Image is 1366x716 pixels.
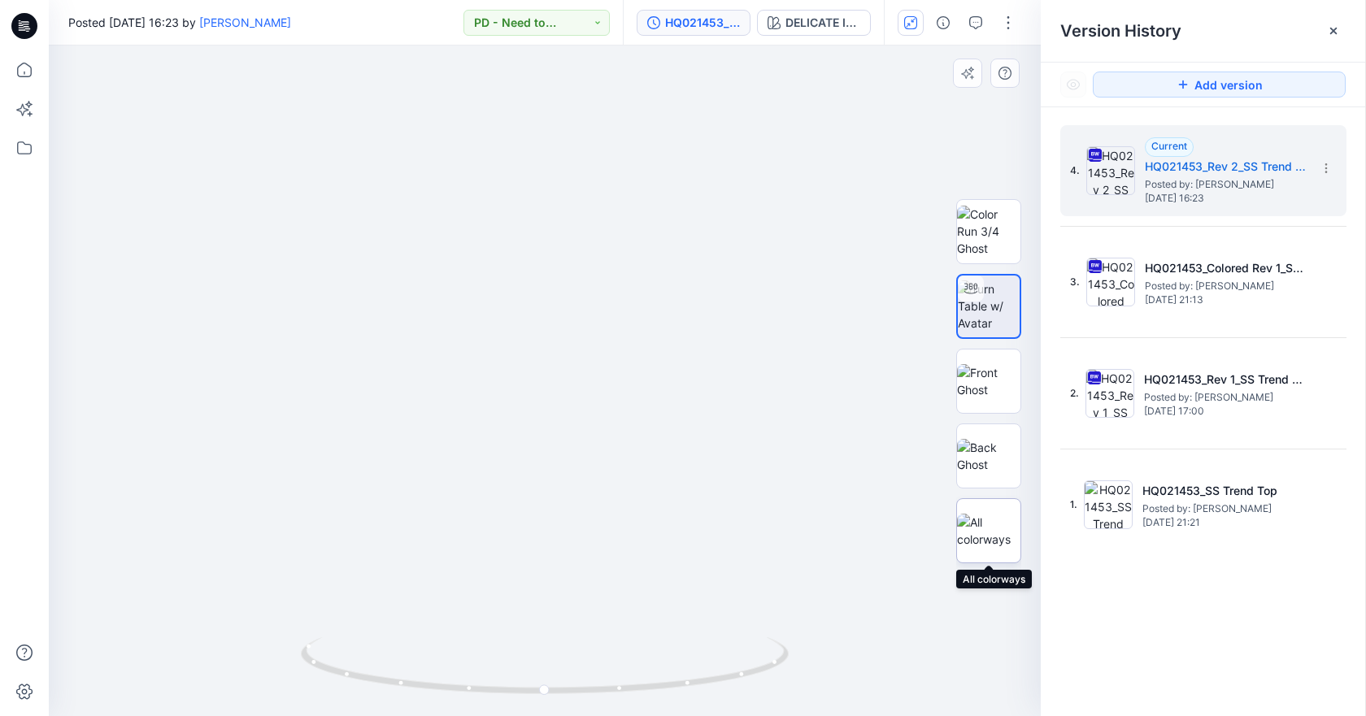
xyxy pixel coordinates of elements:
span: Posted by: Gwen Hine [1144,389,1307,406]
span: [DATE] 17:00 [1144,406,1307,417]
h5: HQ021453_Colored Rev 1_SS Trend Top [1145,258,1307,278]
div: DELICATE IVORY [785,14,860,32]
span: Posted by: Gwen Hine [1145,176,1307,193]
img: HQ021453_Rev 1_SS Trend Top [1085,369,1134,418]
button: Details [930,10,956,36]
img: Back Ghost [957,439,1020,473]
button: Add version [1093,72,1346,98]
img: HQ021453_Colored Rev 1_SS Trend Top [1086,258,1135,306]
span: Posted [DATE] 16:23 by [68,14,291,31]
img: All colorways [957,514,1020,548]
button: Close [1327,24,1340,37]
span: 4. [1070,163,1080,178]
span: [DATE] 21:13 [1145,294,1307,306]
a: [PERSON_NAME] [199,15,291,29]
img: Color Run 3/4 Ghost [957,206,1020,257]
span: 1. [1070,497,1077,512]
span: Version History [1060,21,1181,41]
button: Show Hidden Versions [1060,72,1086,98]
h5: HQ021453_Rev 1_SS Trend Top [1144,370,1307,389]
div: HQ021453_Rev 2_SS Trend Top [665,14,740,32]
button: DELICATE IVORY [757,10,871,36]
h5: HQ021453_Rev 2_SS Trend Top [1145,157,1307,176]
span: [DATE] 16:23 [1145,193,1307,204]
button: HQ021453_Rev 2_SS Trend Top [637,10,750,36]
img: Turn Table w/ Avatar [958,280,1020,332]
img: HQ021453_Rev 2_SS Trend Top [1086,146,1135,195]
span: Current [1151,140,1187,152]
span: 2. [1070,386,1079,401]
h5: HQ021453_SS Trend Top [1142,481,1305,501]
img: HQ021453_SS Trend Top [1084,480,1133,529]
span: 3. [1070,275,1080,289]
img: Front Ghost [957,364,1020,398]
span: Posted by: Gwen Hine [1145,278,1307,294]
span: [DATE] 21:21 [1142,517,1305,528]
span: Posted by: Gwen Hine [1142,501,1305,517]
